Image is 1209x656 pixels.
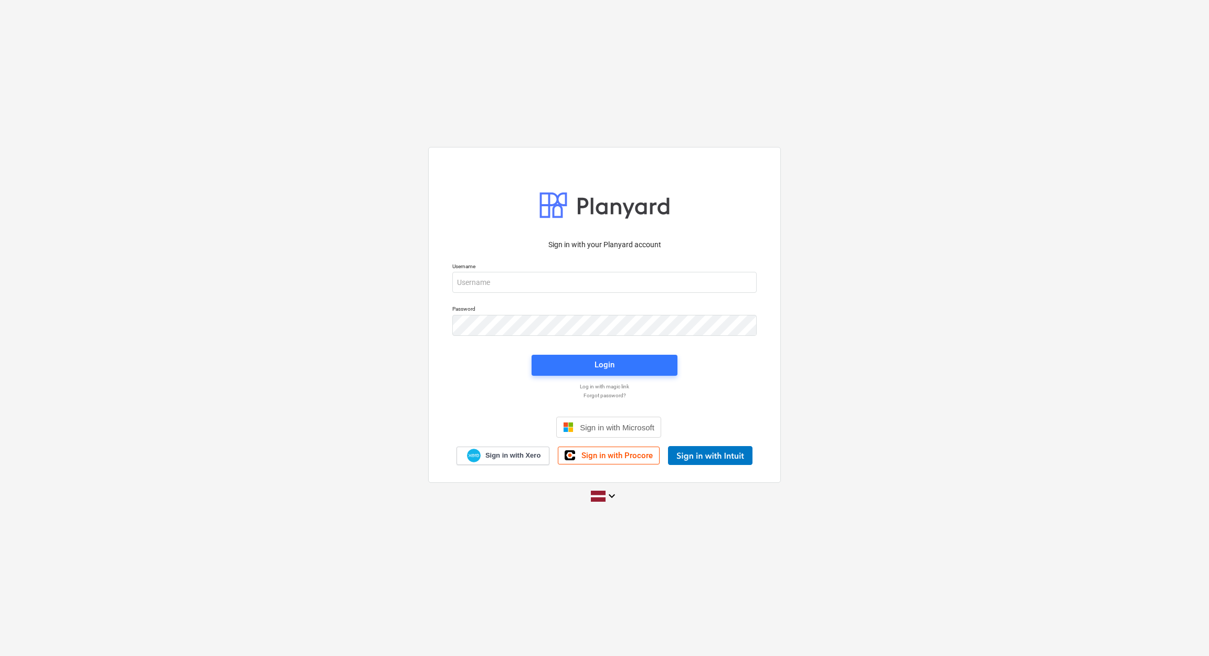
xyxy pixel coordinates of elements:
span: Sign in with Microsoft [580,423,654,432]
input: Username [452,272,757,293]
img: Microsoft logo [563,422,574,432]
a: Forgot password? [447,392,762,399]
p: Username [452,263,757,272]
span: Sign in with Xero [485,451,540,460]
i: keyboard_arrow_down [606,490,618,502]
span: Sign in with Procore [581,451,653,460]
p: Sign in with your Planyard account [452,239,757,250]
a: Sign in with Xero [457,447,550,465]
button: Login [532,355,677,376]
a: Sign in with Procore [558,447,660,464]
p: Password [452,305,757,314]
img: Xero logo [467,449,481,463]
a: Log in with magic link [447,383,762,390]
div: Login [595,358,614,372]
